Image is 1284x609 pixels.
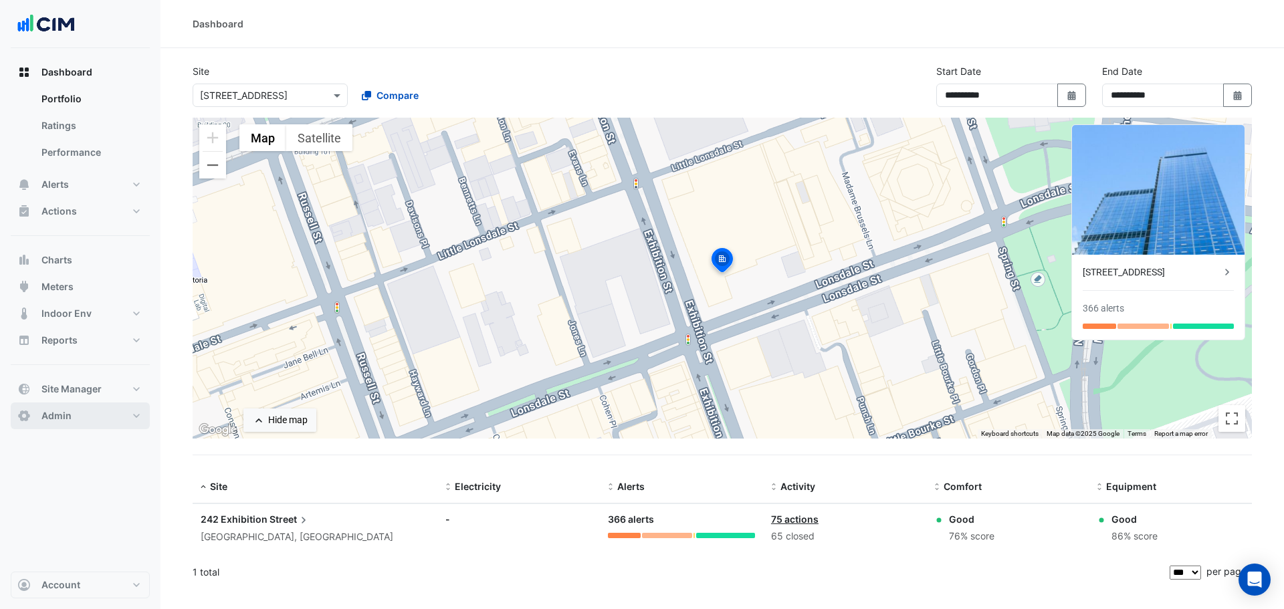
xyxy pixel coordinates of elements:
label: Site [193,64,209,78]
button: Show satellite imagery [286,124,352,151]
span: Dashboard [41,66,92,79]
div: 76% score [949,529,994,544]
div: Good [1111,512,1158,526]
span: Indoor Env [41,307,92,320]
app-icon: Dashboard [17,66,31,79]
a: Open this area in Google Maps (opens a new window) [196,421,240,439]
app-icon: Indoor Env [17,307,31,320]
button: Show street map [239,124,286,151]
span: Site [210,481,227,492]
span: Meters [41,280,74,293]
span: Actions [41,205,77,218]
span: Street [270,512,310,527]
fa-icon: Select Date [1232,90,1244,101]
button: Zoom out [199,152,226,178]
a: Performance [31,139,150,166]
span: Activity [780,481,815,492]
fa-icon: Select Date [1066,90,1078,101]
app-icon: Alerts [17,178,31,191]
span: per page [1206,566,1247,577]
span: Alerts [617,481,645,492]
span: Comfort [944,481,982,492]
span: Admin [41,409,72,422]
span: Reports [41,334,78,347]
button: Site Manager [11,376,150,402]
button: Zoom in [199,124,226,151]
app-icon: Meters [17,280,31,293]
span: Map data ©2025 Google [1047,430,1119,437]
span: Equipment [1106,481,1156,492]
div: 366 alerts [608,512,755,527]
img: Company Logo [16,11,76,37]
button: Keyboard shortcuts [981,429,1039,439]
a: 75 actions [771,513,819,525]
label: End Date [1102,64,1142,78]
img: Google [196,421,240,439]
button: Admin [11,402,150,429]
label: Start Date [936,64,981,78]
img: 242 Exhibition Street [1072,125,1245,255]
a: Report a map error [1154,430,1208,437]
button: Indoor Env [11,300,150,327]
a: Terms (opens in new tab) [1128,430,1146,437]
div: [STREET_ADDRESS] [1083,265,1220,279]
span: Alerts [41,178,69,191]
app-icon: Charts [17,253,31,267]
button: Charts [11,247,150,273]
span: Account [41,578,80,592]
span: Compare [377,88,419,102]
img: site-pin-selected.svg [708,246,737,278]
div: 1 total [193,556,1167,589]
span: Charts [41,253,72,267]
button: Hide map [243,408,316,432]
div: Open Intercom Messenger [1239,564,1271,596]
div: Hide map [268,413,308,427]
button: Toggle fullscreen view [1218,405,1245,432]
button: Actions [11,198,150,225]
span: Electricity [455,481,501,492]
span: Site Manager [41,382,102,396]
div: - [445,512,593,526]
div: Dashboard [11,86,150,171]
div: 65 closed [771,529,918,544]
app-icon: Admin [17,409,31,422]
div: 86% score [1111,529,1158,544]
button: Compare [353,84,427,107]
app-icon: Site Manager [17,382,31,396]
a: Portfolio [31,86,150,112]
button: Dashboard [11,59,150,86]
button: Meters [11,273,150,300]
app-icon: Reports [17,334,31,347]
a: Ratings [31,112,150,139]
div: 366 alerts [1083,301,1124,316]
button: Alerts [11,171,150,198]
span: 242 Exhibition [201,513,267,525]
div: [GEOGRAPHIC_DATA], [GEOGRAPHIC_DATA] [201,529,429,545]
button: Account [11,572,150,598]
div: Good [949,512,994,526]
app-icon: Actions [17,205,31,218]
button: Reports [11,327,150,354]
div: Dashboard [193,17,243,31]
